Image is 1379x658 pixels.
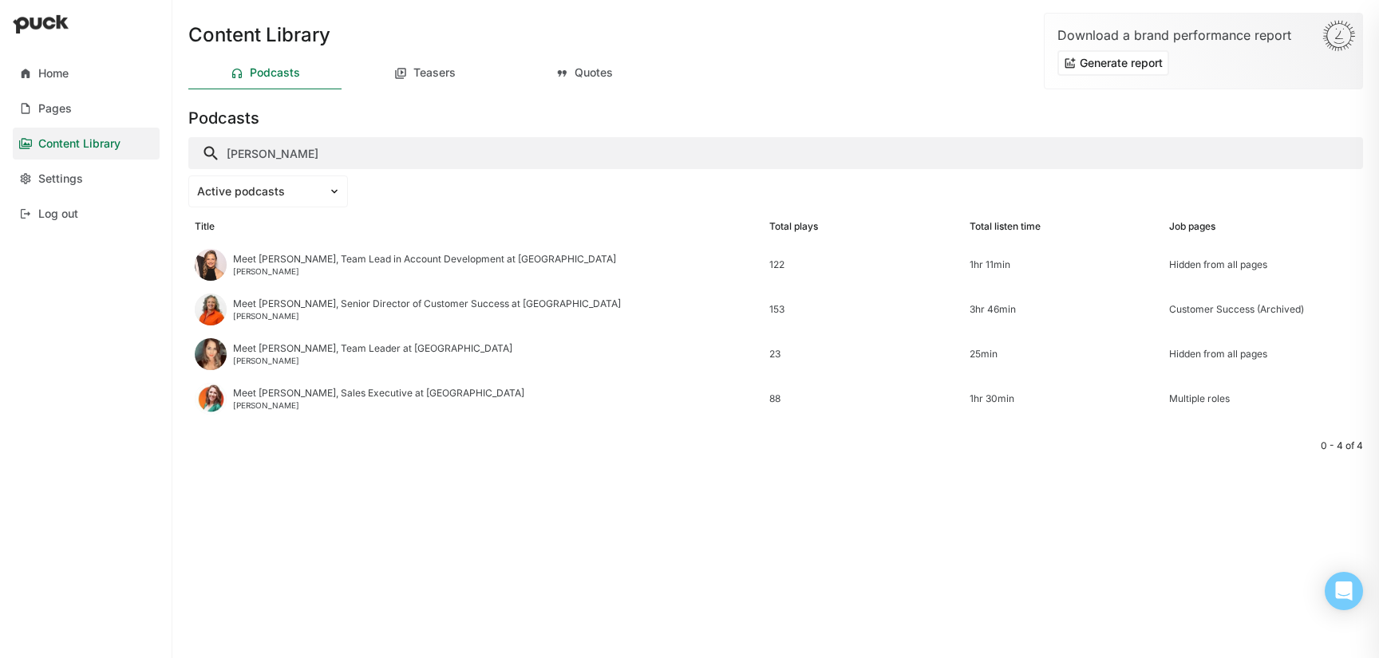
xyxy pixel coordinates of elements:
[970,221,1041,232] div: Total listen time
[38,137,121,151] div: Content Library
[769,221,818,232] div: Total plays
[970,393,1157,404] div: 1hr 30min
[1169,349,1357,360] div: Hidden from all pages
[250,66,300,80] div: Podcasts
[233,343,512,354] div: Meet [PERSON_NAME], Team Leader at [GEOGRAPHIC_DATA]
[1169,304,1357,315] div: Customer Success (Archived)
[188,108,259,128] h3: Podcasts
[970,304,1157,315] div: 3hr 46min
[233,356,512,365] div: [PERSON_NAME]
[1057,50,1169,76] button: Generate report
[1325,572,1363,610] div: Open Intercom Messenger
[1169,393,1357,404] div: Multiple roles
[1169,259,1357,270] div: Hidden from all pages
[233,388,524,399] div: Meet [PERSON_NAME], Sales Executive at [GEOGRAPHIC_DATA]
[38,102,72,116] div: Pages
[38,67,69,81] div: Home
[769,259,957,270] div: 122
[1322,20,1356,52] img: Sun-D3Rjj4Si.svg
[188,137,1363,169] input: Search
[970,259,1157,270] div: 1hr 11min
[13,57,160,89] a: Home
[769,393,957,404] div: 88
[233,400,524,410] div: [PERSON_NAME]
[188,26,330,45] h1: Content Library
[13,128,160,160] a: Content Library
[38,207,78,221] div: Log out
[769,349,957,360] div: 23
[13,93,160,124] a: Pages
[38,172,83,186] div: Settings
[970,349,1157,360] div: 25min
[1169,221,1215,232] div: Job pages
[1057,26,1349,44] div: Download a brand performance report
[233,298,621,309] div: Meet [PERSON_NAME], Senior Director of Customer Success at [GEOGRAPHIC_DATA]
[13,163,160,195] a: Settings
[233,311,621,321] div: [PERSON_NAME]
[195,221,215,232] div: Title
[769,304,957,315] div: 153
[233,254,616,265] div: Meet [PERSON_NAME], Team Lead in Account Development at [GEOGRAPHIC_DATA]
[413,66,456,80] div: Teasers
[188,440,1363,451] div: 0 - 4 of 4
[233,266,616,276] div: [PERSON_NAME]
[575,66,613,80] div: Quotes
